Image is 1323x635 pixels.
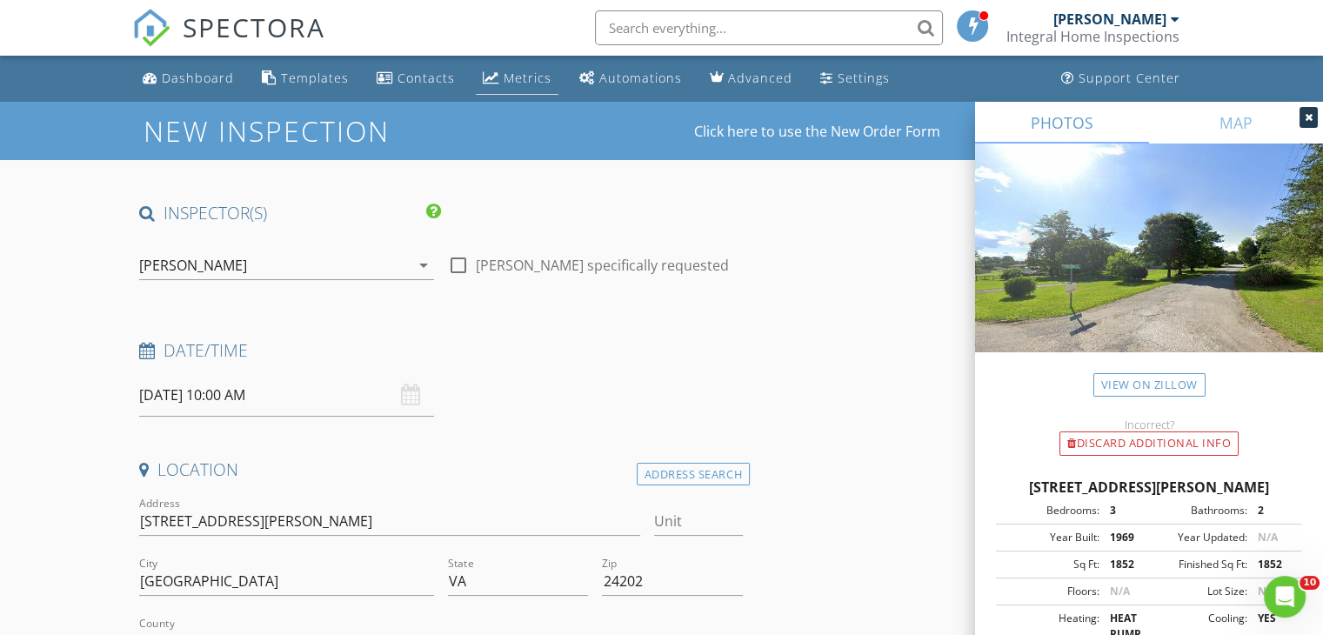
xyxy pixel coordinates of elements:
a: Advanced [703,63,799,95]
div: Address Search [637,463,750,486]
div: Finished Sq Ft: [1149,557,1247,572]
div: Incorrect? [975,418,1323,431]
h4: INSPECTOR(S) [139,202,441,224]
div: Year Built: [1001,530,1099,545]
div: Bathrooms: [1149,503,1247,518]
h4: Location [139,458,743,481]
span: N/A [1110,584,1130,598]
div: 3 [1099,503,1149,518]
div: Integral Home Inspections [1006,28,1179,45]
div: 2 [1247,503,1297,518]
span: SPECTORA [183,9,325,45]
a: Metrics [476,63,558,95]
div: Automations [599,70,682,86]
div: [PERSON_NAME] [139,257,247,273]
a: Automations (Basic) [572,63,689,95]
img: The Best Home Inspection Software - Spectora [132,9,170,47]
a: View on Zillow [1093,373,1206,397]
a: Settings [813,63,897,95]
div: Year Updated: [1149,530,1247,545]
label: [PERSON_NAME] specifically requested [476,257,729,274]
a: Click here to use the New Order Form [694,124,940,138]
div: [STREET_ADDRESS][PERSON_NAME] [996,477,1302,498]
span: 10 [1300,576,1320,590]
input: Search everything... [595,10,943,45]
div: 1969 [1099,530,1149,545]
span: N/A [1258,584,1278,598]
iframe: Intercom live chat [1264,576,1306,618]
a: Support Center [1054,63,1187,95]
div: Templates [281,70,349,86]
a: Templates [255,63,356,95]
a: PHOTOS [975,102,1149,144]
span: N/A [1258,530,1278,545]
div: Advanced [728,70,792,86]
img: streetview [975,144,1323,394]
div: Sq Ft: [1001,557,1099,572]
div: Discard Additional info [1059,431,1239,456]
div: Metrics [504,70,551,86]
input: Select date [139,374,434,417]
div: 1852 [1247,557,1297,572]
div: Dashboard [162,70,234,86]
div: [PERSON_NAME] [1053,10,1166,28]
div: Contacts [398,70,455,86]
div: 1852 [1099,557,1149,572]
a: Contacts [370,63,462,95]
div: Floors: [1001,584,1099,599]
a: SPECTORA [132,23,325,60]
h1: New Inspection [144,116,529,146]
a: Dashboard [136,63,241,95]
div: Bedrooms: [1001,503,1099,518]
i: arrow_drop_down [413,255,434,276]
div: Lot Size: [1149,584,1247,599]
h4: Date/Time [139,339,743,362]
div: Support Center [1079,70,1180,86]
div: Settings [838,70,890,86]
a: MAP [1149,102,1323,144]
